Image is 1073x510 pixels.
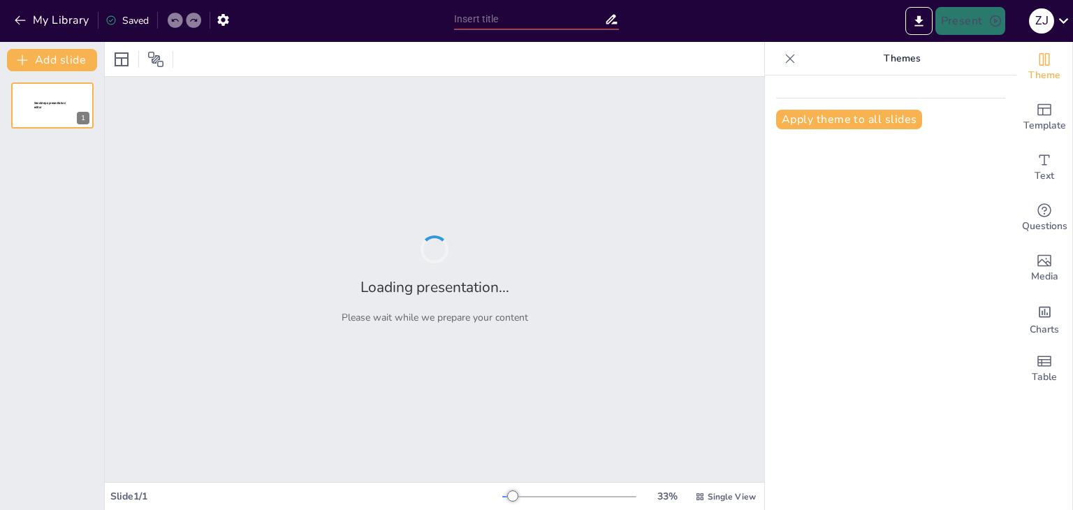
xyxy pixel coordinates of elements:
span: Template [1023,118,1066,133]
input: Insert title [454,9,604,29]
button: My Library [10,9,95,31]
span: Questions [1022,219,1067,234]
div: Z J [1029,8,1054,34]
div: 1 [11,82,94,129]
div: 33 % [650,490,684,503]
p: Themes [801,42,1002,75]
div: Add a table [1016,344,1072,394]
button: Add slide [7,49,97,71]
button: Z J [1029,7,1054,35]
button: Export to PowerPoint [905,7,933,35]
div: Get real-time input from your audience [1016,193,1072,243]
div: Add ready made slides [1016,92,1072,143]
button: Present [935,7,1005,35]
span: Sendsteps presentation editor [34,101,66,109]
p: Please wait while we prepare your content [342,311,528,324]
button: Apply theme to all slides [776,110,922,129]
span: Single View [708,491,756,502]
span: Charts [1030,322,1059,337]
div: Change the overall theme [1016,42,1072,92]
div: 1 [77,112,89,124]
span: Position [147,51,164,68]
span: Table [1032,370,1057,385]
div: Layout [110,48,133,71]
span: Text [1035,168,1054,184]
div: Slide 1 / 1 [110,490,502,503]
div: Add images, graphics, shapes or video [1016,243,1072,293]
div: Add charts and graphs [1016,293,1072,344]
h2: Loading presentation... [360,277,509,297]
span: Media [1031,269,1058,284]
span: Theme [1028,68,1060,83]
div: Add text boxes [1016,143,1072,193]
div: Saved [105,14,149,27]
